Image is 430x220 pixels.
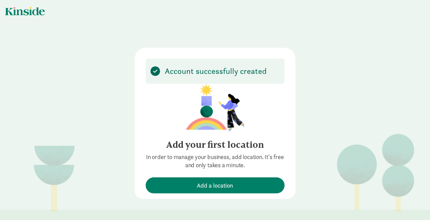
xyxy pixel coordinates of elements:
button: Add a location [146,177,285,193]
p: In order to manage your business, add location. It's free and only takes a minute. [146,153,285,169]
h4: Add your first location [146,139,285,150]
p: Account successfully created [165,67,267,75]
img: illustration-girl.png [186,84,244,131]
span: Add a location [197,181,233,190]
iframe: Chat Widget [396,187,430,220]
